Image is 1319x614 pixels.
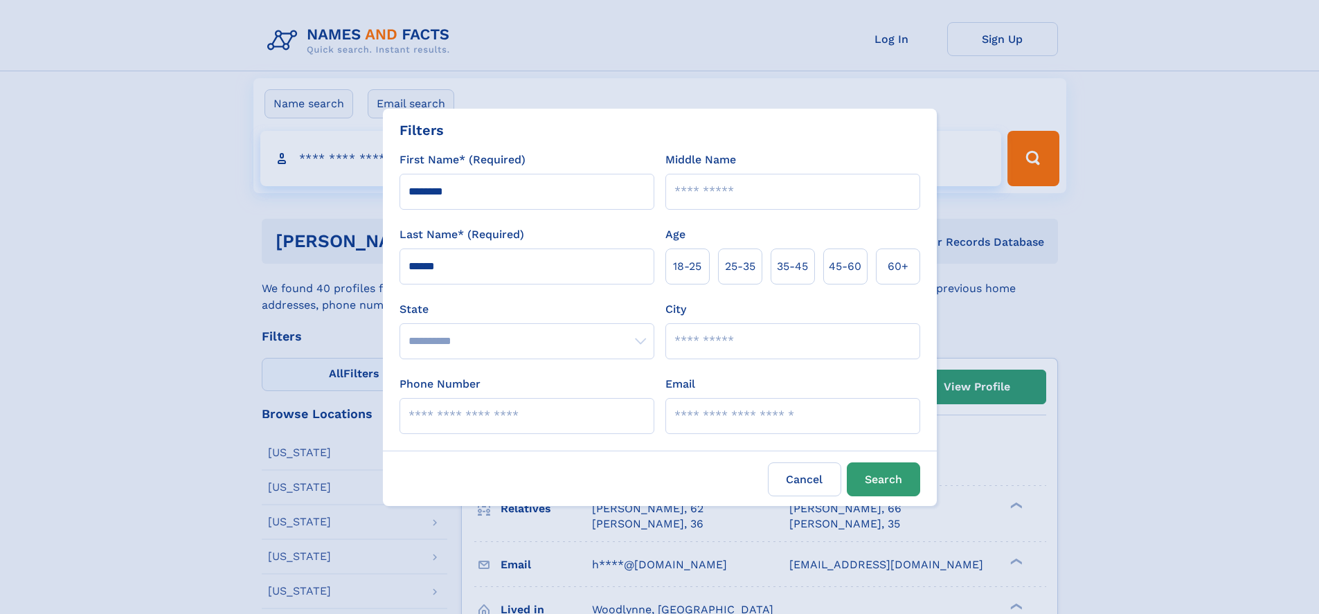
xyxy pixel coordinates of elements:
label: Age [665,226,685,243]
label: State [400,301,654,318]
label: City [665,301,686,318]
label: Phone Number [400,376,481,392]
div: Filters [400,120,444,141]
span: 45‑60 [829,258,861,275]
span: 35‑45 [777,258,808,275]
span: 60+ [888,258,908,275]
span: 25‑35 [725,258,755,275]
button: Search [847,462,920,496]
label: First Name* (Required) [400,152,526,168]
label: Middle Name [665,152,736,168]
span: 18‑25 [673,258,701,275]
label: Last Name* (Required) [400,226,524,243]
label: Cancel [768,462,841,496]
label: Email [665,376,695,392]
